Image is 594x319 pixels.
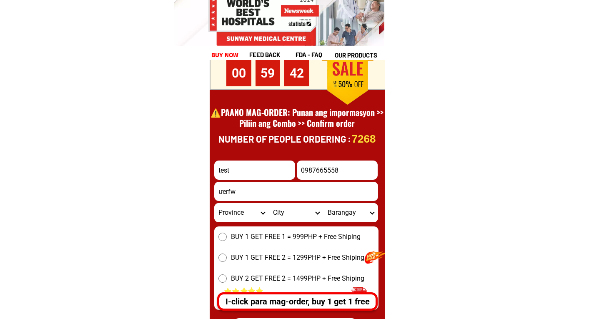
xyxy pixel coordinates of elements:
[214,182,378,201] input: Input address
[211,107,384,139] h1: ⚠️️PAANO MAG-ORDER: Punan ang impormasyon >> Piliin ang Combo >> Confirm order
[323,203,378,222] select: Select commune
[214,161,295,180] input: Input full_name
[210,49,241,61] h1: buy now
[231,253,364,263] span: BUY 1 GET FREE 2 = 1299PHP + Free Shiping
[297,161,378,180] input: Input phone_number
[218,233,227,241] input: BUY 1 GET FREE 1 = 999PHP + Free Shiping
[218,254,227,262] input: BUY 1 GET FREE 2 = 1299PHP + Free Shiping
[335,50,383,60] h1: our products
[231,232,361,242] span: BUY 1 GET FREE 1 = 999PHP + Free Shiping
[269,203,323,222] select: Select district
[296,50,342,60] h1: fda - FAQ
[231,274,364,284] span: BUY 2 GET FREE 2 = 1499PHP + Free Shiping
[219,295,376,308] div: I-click para mag-order, buy 1 get 1 free
[218,274,227,283] input: BUY 2 GET FREE 2 = 1499PHP + Free Shiping
[249,50,294,60] h1: feed back
[214,203,269,222] select: Select province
